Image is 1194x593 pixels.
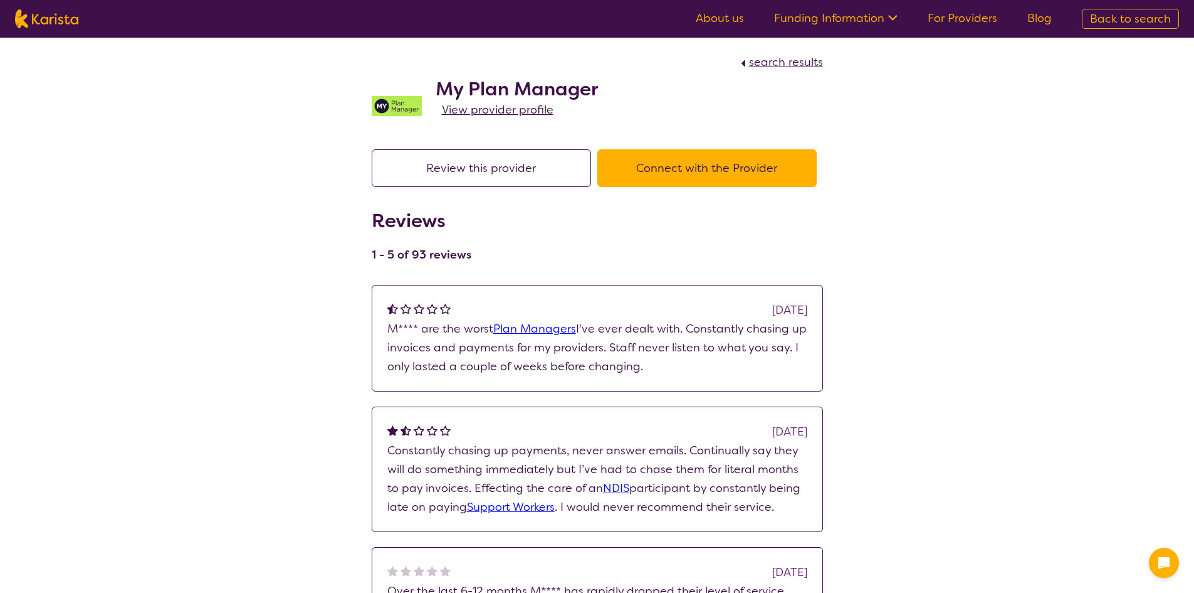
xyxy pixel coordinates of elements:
img: nonereviewstar [427,565,437,576]
img: halfstar [387,303,398,314]
a: For Providers [928,11,997,26]
span: search results [749,55,823,70]
p: Constantly chasing up payments, never answer emails. Continually say they will do something immed... [387,441,807,516]
img: fullstar [387,425,398,435]
span: Back to search [1090,11,1171,26]
span: View provider profile [442,102,553,117]
img: emptystar [427,303,437,314]
a: Back to search [1082,9,1179,29]
a: Review this provider [372,161,597,176]
img: nonereviewstar [414,565,424,576]
p: M**** are the worst I've ever dealt with. Constantly chasing up invoices and payments for my prov... [387,319,807,376]
img: emptystar [414,303,424,314]
img: Karista logo [15,9,78,28]
a: About us [696,11,744,26]
div: [DATE] [772,301,807,319]
img: emptystar [427,425,437,435]
img: emptystar [401,303,411,314]
img: emptystar [414,425,424,435]
a: Plan Managers [493,321,576,336]
button: Connect with the Provider [597,149,817,187]
div: [DATE] [772,563,807,582]
img: nonereviewstar [401,565,411,576]
img: halfstar [401,425,411,435]
h2: Reviews [372,210,471,232]
a: View provider profile [442,100,553,119]
img: emptystar [440,425,451,435]
img: nonereviewstar [387,565,398,576]
img: v05irhjwnjh28ktdyyfd.png [372,81,422,131]
img: nonereviewstar [440,565,451,576]
h2: My Plan Manager [436,78,599,100]
a: Blog [1027,11,1052,26]
a: search results [738,55,823,70]
a: Funding Information [774,11,898,26]
a: Connect with the Provider [597,161,823,176]
a: Support Workers [467,500,555,515]
div: [DATE] [772,422,807,441]
h4: 1 - 5 of 93 reviews [372,247,471,262]
img: emptystar [440,303,451,314]
button: Review this provider [372,149,591,187]
a: NDIS [603,481,629,496]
